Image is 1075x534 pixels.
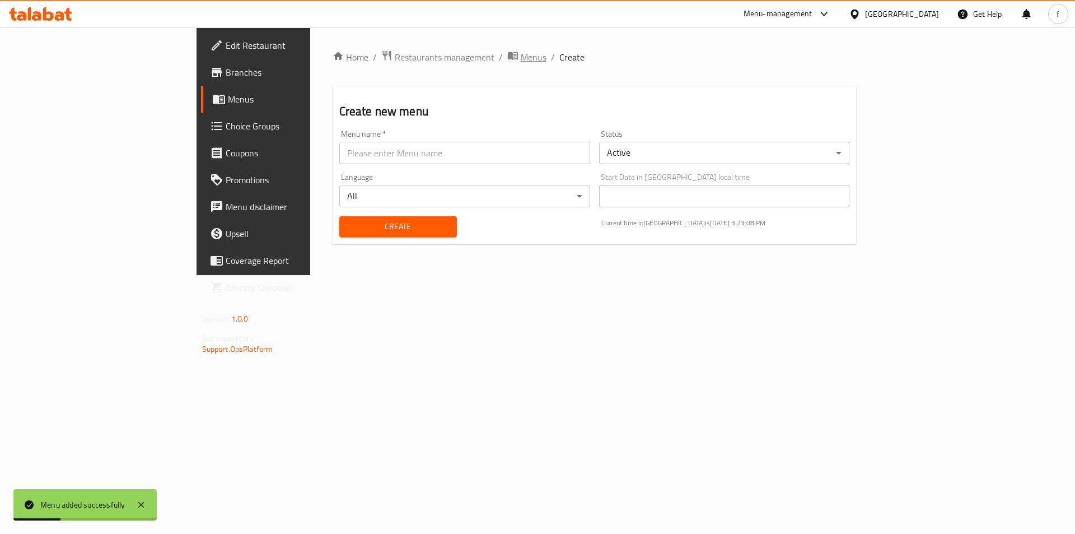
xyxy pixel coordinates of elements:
[226,66,367,79] span: Branches
[551,50,555,64] li: /
[339,185,590,207] div: All
[201,166,376,193] a: Promotions
[226,200,367,213] span: Menu disclaimer
[40,499,125,511] div: Menu added successfully
[744,7,812,21] div: Menu-management
[226,281,367,294] span: Grocery Checklist
[333,50,857,64] nav: breadcrumb
[201,113,376,140] a: Choice Groups
[599,142,850,164] div: Active
[1057,8,1059,20] span: f
[201,274,376,301] a: Grocery Checklist
[226,227,367,240] span: Upsell
[381,50,494,64] a: Restaurants management
[201,140,376,166] a: Coupons
[202,342,273,356] a: Support.OpsPlatform
[339,216,457,237] button: Create
[201,193,376,220] a: Menu disclaimer
[507,50,546,64] a: Menus
[201,59,376,86] a: Branches
[521,50,546,64] span: Menus
[231,312,249,326] span: 1.0.0
[201,86,376,113] a: Menus
[499,50,503,64] li: /
[339,142,590,164] input: Please enter Menu name
[226,39,367,52] span: Edit Restaurant
[226,254,367,267] span: Coverage Report
[395,50,494,64] span: Restaurants management
[559,50,585,64] span: Create
[226,146,367,160] span: Coupons
[201,32,376,59] a: Edit Restaurant
[228,92,367,106] span: Menus
[226,173,367,187] span: Promotions
[865,8,939,20] div: [GEOGRAPHIC_DATA]
[201,220,376,247] a: Upsell
[202,331,254,345] span: Get support on:
[348,220,448,234] span: Create
[201,247,376,274] a: Coverage Report
[226,119,367,133] span: Choice Groups
[339,103,850,120] h2: Create new menu
[601,218,850,228] p: Current time in [GEOGRAPHIC_DATA] is [DATE] 3:23:08 PM
[202,312,230,326] span: Version:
